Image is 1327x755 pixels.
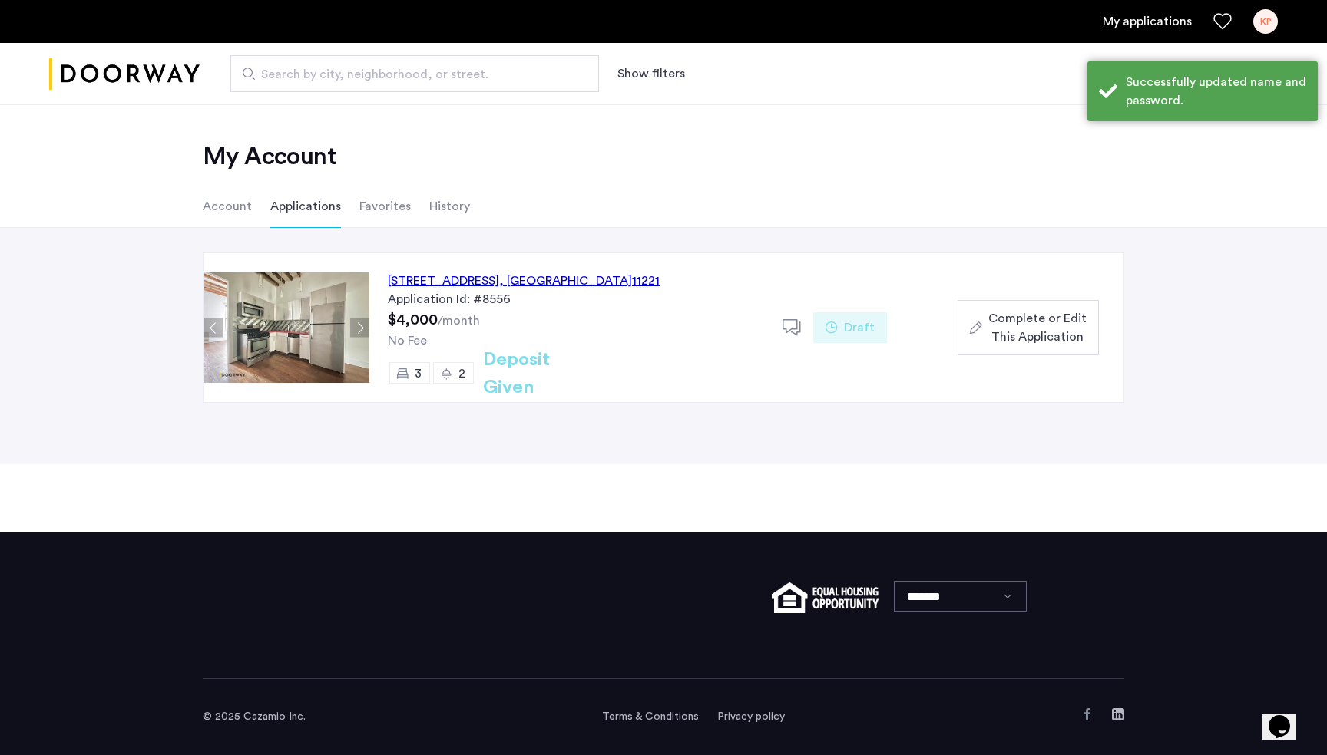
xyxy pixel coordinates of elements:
[203,711,306,722] span: © 2025 Cazamio Inc.
[958,300,1099,355] button: button
[204,318,223,338] button: Previous apartment
[49,45,200,103] a: Cazamio logo
[415,368,422,380] span: 3
[458,368,465,380] span: 2
[203,185,252,228] li: Account
[1103,12,1192,31] a: My application
[1262,694,1312,740] iframe: chat widget
[438,315,480,327] sub: /month
[388,312,438,328] span: $4,000
[1213,12,1232,31] a: Favorites
[388,335,427,347] span: No Fee
[1126,73,1306,110] div: Successfully updated name and password.
[49,45,200,103] img: logo
[203,141,1124,172] h2: My Account
[204,272,369,383] img: Apartment photo
[617,64,685,83] button: Show or hide filters
[359,185,411,228] li: Favorites
[350,318,369,338] button: Next apartment
[1253,9,1278,34] div: KP
[1081,708,1094,720] a: Facebook
[429,185,470,228] li: History
[988,309,1087,346] span: Complete or Edit This Application
[1112,708,1124,720] a: LinkedIn
[499,275,632,287] span: , [GEOGRAPHIC_DATA]
[388,290,764,308] div: Application Id: #8556
[230,55,599,92] input: Apartment Search
[388,272,660,290] div: [STREET_ADDRESS] 11221
[772,582,879,613] img: equal-housing.png
[270,185,341,228] li: Applications
[844,318,875,337] span: Draft
[602,709,699,724] a: Terms and conditions
[483,346,605,401] h2: Deposit Given
[261,65,556,84] span: Search by city, neighborhood, or street.
[894,581,1027,612] select: Language select
[717,709,785,724] a: Privacy policy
